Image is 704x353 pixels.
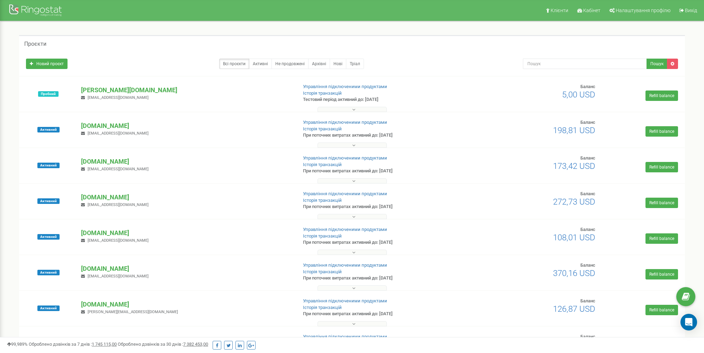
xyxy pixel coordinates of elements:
[118,342,208,347] span: Оброблено дзвінків за 30 днів :
[551,8,568,13] span: Клієнти
[645,269,678,279] a: Refill balance
[88,167,149,171] span: [EMAIL_ADDRESS][DOMAIN_NAME]
[303,91,342,96] a: Історія транзакцій
[88,310,178,314] span: [PERSON_NAME][EMAIL_ADDRESS][DOMAIN_NAME]
[7,342,28,347] span: 99,989%
[553,161,595,171] span: 173,42 USD
[88,95,149,100] span: [EMAIL_ADDRESS][DOMAIN_NAME]
[580,155,595,161] span: Баланс
[680,314,697,330] div: Open Intercom Messenger
[303,269,342,274] a: Історія транзакцій
[645,198,678,208] a: Refill balance
[37,270,60,275] span: Активний
[88,274,149,278] span: [EMAIL_ADDRESS][DOMAIN_NAME]
[523,59,647,69] input: Пошук
[37,163,60,168] span: Активний
[38,91,59,97] span: Пробний
[88,131,149,136] span: [EMAIL_ADDRESS][DOMAIN_NAME]
[37,305,60,311] span: Активний
[553,304,595,314] span: 126,87 USD
[303,132,458,139] p: При поточних витратах активний до: [DATE]
[37,198,60,204] span: Активний
[219,59,249,69] a: Всі проєкти
[24,41,46,47] h5: Проєкти
[303,311,458,317] p: При поточних витратах активний до: [DATE]
[37,127,60,132] span: Активний
[346,59,364,69] a: Тріал
[553,197,595,207] span: 272,73 USD
[303,227,387,232] a: Управління підключеними продуктами
[303,120,387,125] a: Управління підключеними продуктами
[81,121,292,130] p: [DOMAIN_NAME]
[249,59,272,69] a: Активні
[303,334,387,339] a: Управління підключеними продуктами
[645,91,678,101] a: Refill balance
[580,84,595,89] span: Баланс
[303,155,387,161] a: Управління підключеними продуктами
[580,120,595,125] span: Баланс
[685,8,697,13] span: Вихід
[303,162,342,167] a: Історія транзакцій
[645,126,678,137] a: Refill balance
[562,90,595,100] span: 5,00 USD
[9,3,64,19] img: Ringostat Logo
[645,162,678,172] a: Refill balance
[303,191,387,196] a: Управління підключеними продуктами
[645,233,678,244] a: Refill balance
[303,84,387,89] a: Управління підключеними продуктами
[580,262,595,268] span: Баланс
[81,193,292,202] p: [DOMAIN_NAME]
[37,234,60,240] span: Активний
[580,227,595,232] span: Баланс
[303,168,458,174] p: При поточних витратах активний до: [DATE]
[580,191,595,196] span: Баланс
[308,59,330,69] a: Архівні
[81,86,292,95] p: [PERSON_NAME][DOMAIN_NAME]
[88,203,149,207] span: [EMAIL_ADDRESS][DOMAIN_NAME]
[330,59,346,69] a: Нові
[303,262,387,268] a: Управління підключеними продуктами
[81,300,292,309] p: [DOMAIN_NAME]
[580,298,595,303] span: Баланс
[580,334,595,339] span: Баланс
[303,298,387,303] a: Управління підключеними продуктами
[553,126,595,135] span: 198,81 USD
[81,157,292,166] p: [DOMAIN_NAME]
[81,336,292,345] p: [DOMAIN_NAME]
[616,8,670,13] span: Налаштування профілю
[88,238,149,243] span: [EMAIL_ADDRESS][DOMAIN_NAME]
[583,8,600,13] span: Кабінет
[647,59,667,69] button: Пошук
[553,233,595,242] span: 108,01 USD
[303,275,458,282] p: При поточних витратах активний до: [DATE]
[26,59,68,69] a: Новий проєкт
[303,305,342,310] a: Історія транзакцій
[29,342,117,347] span: Оброблено дзвінків за 7 днів :
[303,204,458,210] p: При поточних витратах активний до: [DATE]
[553,268,595,278] span: 370,16 USD
[303,198,342,203] a: Історія транзакцій
[645,305,678,315] a: Refill balance
[92,342,117,347] u: 1 745 115,00
[303,126,342,131] a: Історія транзакцій
[303,239,458,246] p: При поточних витратах активний до: [DATE]
[303,233,342,239] a: Історія транзакцій
[271,59,309,69] a: Не продовжені
[303,96,458,103] p: Тестовий період активний до: [DATE]
[81,229,292,238] p: [DOMAIN_NAME]
[81,264,292,273] p: [DOMAIN_NAME]
[183,342,208,347] u: 7 382 453,00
